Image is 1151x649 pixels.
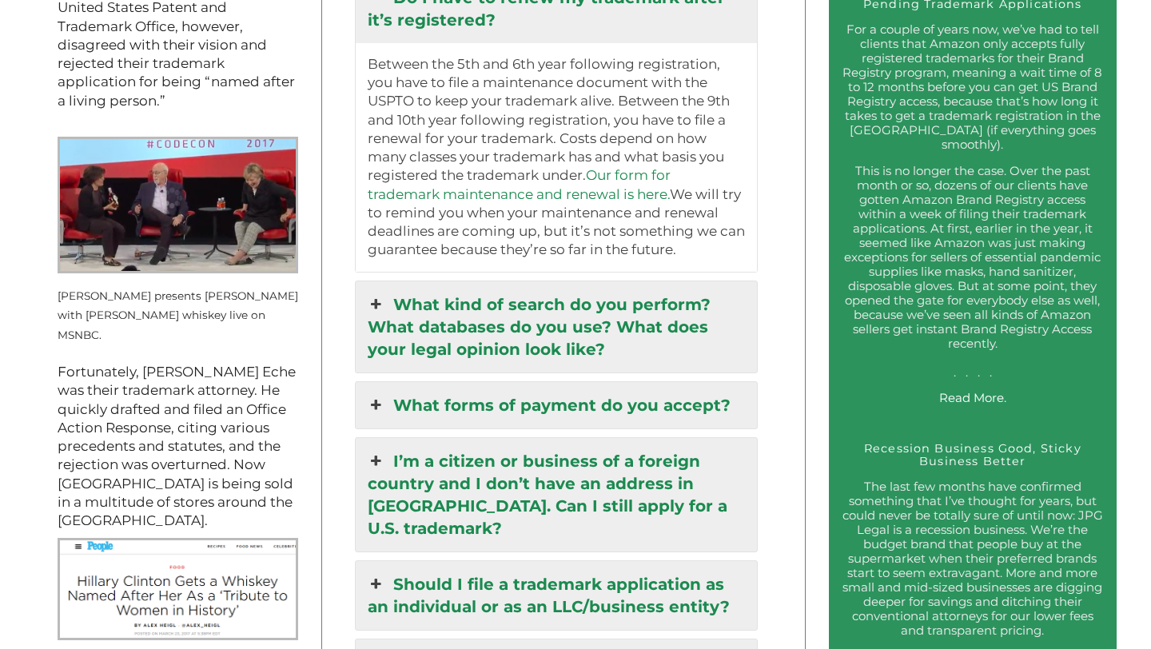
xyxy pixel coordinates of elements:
[840,164,1105,380] p: This is no longer the case. Over the past month or so, dozens of our clients have gotten Amazon B...
[368,55,745,260] p: Between the 5th and 6th year following registration, you have to file a maintenance document with...
[58,289,298,341] small: [PERSON_NAME] presents [PERSON_NAME] with [PERSON_NAME] whiskey live on MSNBC.
[840,480,1105,638] p: The last few months have confirmed something that I’ve thought for years, but could never be tota...
[356,561,757,630] a: Should I file a trademark application as an individual or as an LLC/business entity?
[840,22,1105,152] p: For a couple of years now, we’ve had to tell clients that Amazon only accepts fully registered tr...
[356,43,757,272] div: Do I have to renew my trademark after it’s registered?
[58,137,298,273] img: Kara Swisher presents Hillary Clinton with Rodham Rye live on MSNBC.
[58,538,298,640] img: Rodham Rye People Screenshot
[356,438,757,551] a: I’m a citizen or business of a foreign country and I don’t have an address in [GEOGRAPHIC_DATA]. ...
[864,441,1081,468] a: Recession Business Good, Sticky Business Better
[368,167,671,201] a: Our form for trademark maintenance and renewal is here.
[939,390,1006,405] a: Read More.
[356,382,757,428] a: What forms of payment do you accept?
[58,363,298,530] p: Fortunately, [PERSON_NAME] Eche was their trademark attorney. He quickly drafted and filed an Off...
[356,281,757,372] a: What kind of search do you perform? What databases do you use? What does your legal opinion look ...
